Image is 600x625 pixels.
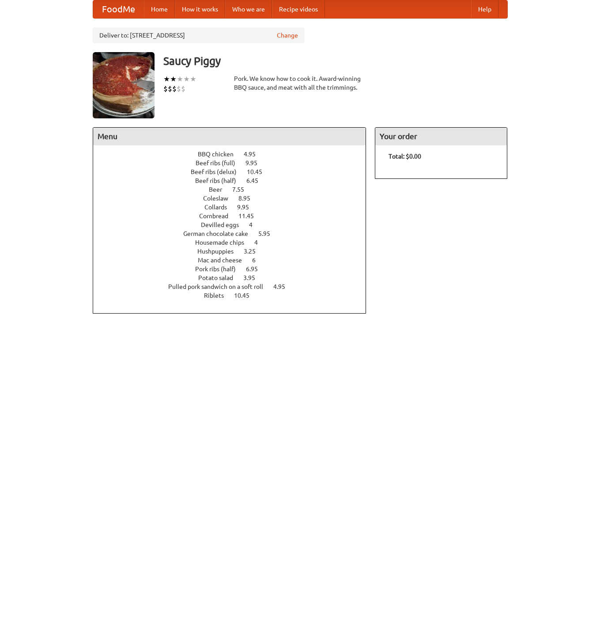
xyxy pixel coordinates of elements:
[198,151,272,158] a: BBQ chicken 4.95
[204,292,266,299] a: Riblets 10.45
[177,74,183,84] li: ★
[190,74,196,84] li: ★
[197,248,242,255] span: Hushpuppies
[204,204,236,211] span: Collards
[195,239,274,246] a: Housemade chips 4
[232,186,253,193] span: 7.55
[204,292,233,299] span: Riblets
[168,84,172,94] li: $
[234,292,258,299] span: 10.45
[203,195,237,202] span: Coleslaw
[198,257,251,264] span: Mac and cheese
[389,153,421,160] b: Total: $0.00
[203,195,267,202] a: Coleslaw 8.95
[195,239,253,246] span: Housemade chips
[168,283,302,290] a: Pulled pork sandwich on a soft roll 4.95
[93,27,305,43] div: Deliver to: [STREET_ADDRESS]
[199,212,237,220] span: Cornbread
[163,84,168,94] li: $
[191,168,245,175] span: Beef ribs (delux)
[198,274,242,281] span: Potato salad
[197,248,272,255] a: Hushpuppies 3.25
[209,186,231,193] span: Beer
[195,177,245,184] span: Beef ribs (half)
[254,239,267,246] span: 4
[183,230,287,237] a: German chocolate cake 5.95
[225,0,272,18] a: Who we are
[172,84,177,94] li: $
[195,177,275,184] a: Beef ribs (half) 6.45
[245,159,266,167] span: 9.95
[258,230,279,237] span: 5.95
[277,31,298,40] a: Change
[163,74,170,84] li: ★
[195,265,245,273] span: Pork ribs (half)
[195,265,274,273] a: Pork ribs (half) 6.95
[93,0,144,18] a: FoodMe
[181,84,185,94] li: $
[238,212,263,220] span: 11.45
[201,221,248,228] span: Devilled eggs
[198,257,272,264] a: Mac and cheese 6
[249,221,261,228] span: 4
[183,230,257,237] span: German chocolate cake
[204,204,265,211] a: Collards 9.95
[273,283,294,290] span: 4.95
[168,283,272,290] span: Pulled pork sandwich on a soft roll
[199,212,270,220] a: Cornbread 11.45
[243,274,264,281] span: 3.95
[234,74,366,92] div: Pork. We know how to cook it. Award-winning BBQ sauce, and meat with all the trimmings.
[201,221,269,228] a: Devilled eggs 4
[272,0,325,18] a: Recipe videos
[144,0,175,18] a: Home
[170,74,177,84] li: ★
[237,204,258,211] span: 9.95
[209,186,260,193] a: Beer 7.55
[244,151,264,158] span: 4.95
[183,74,190,84] li: ★
[246,177,267,184] span: 6.45
[163,52,508,70] h3: Saucy Piggy
[244,248,264,255] span: 3.25
[247,168,271,175] span: 10.45
[196,159,244,167] span: Beef ribs (full)
[375,128,507,145] h4: Your order
[93,52,155,118] img: angular.jpg
[196,159,274,167] a: Beef ribs (full) 9.95
[238,195,259,202] span: 8.95
[93,128,366,145] h4: Menu
[177,84,181,94] li: $
[175,0,225,18] a: How it works
[471,0,498,18] a: Help
[191,168,279,175] a: Beef ribs (delux) 10.45
[198,151,242,158] span: BBQ chicken
[246,265,267,273] span: 6.95
[198,274,272,281] a: Potato salad 3.95
[252,257,264,264] span: 6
